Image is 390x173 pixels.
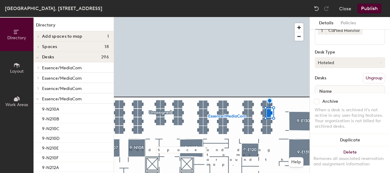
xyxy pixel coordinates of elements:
div: When a desk is archived it's not active in any user-facing features. Your organization is not bil... [315,107,385,129]
p: 9-N210B [42,115,59,122]
button: Hoteled [315,57,385,68]
span: Work Areas [5,102,28,107]
button: Policies [337,17,360,29]
p: 9-N210D [42,134,59,141]
div: Desks [315,76,326,81]
span: Name [316,86,335,97]
span: Directory [7,35,26,40]
p: 9-N210C [42,124,59,131]
div: Desk Type [315,50,385,55]
div: [GEOGRAPHIC_DATA], [STREET_ADDRESS] [5,5,102,12]
span: Essence/MediaCom [42,86,82,91]
span: Essence/MediaCom [42,96,82,102]
span: Layout [10,69,24,74]
span: 18 [105,44,109,49]
span: 1 [107,34,109,39]
span: Desks [42,55,54,60]
span: Essence/MediaCom [42,76,82,81]
div: Removes all associated reservation and assignment information [314,156,386,167]
span: Spaces [42,44,57,49]
span: Add spaces to map [42,34,83,39]
p: 9-N212A [42,163,59,170]
div: Curved Monitor [326,27,363,35]
button: Publish [357,4,381,13]
span: Essence/MediaCom [42,65,82,71]
h1: Directory [34,22,114,31]
p: 9-N210E [42,144,59,151]
p: 9-N210A [42,105,59,112]
button: Help [289,157,303,167]
button: Details [315,17,337,29]
button: DeleteRemoves all associated reservation and assignment information [310,146,390,173]
span: 1 [321,28,323,34]
span: 296 [101,55,109,60]
button: Ungroup [363,73,385,83]
div: Archive [322,99,338,104]
img: Redo [323,5,329,12]
img: Undo [314,5,320,12]
button: Duplicate [310,134,390,146]
button: Close [339,4,351,13]
button: 1 [318,27,326,35]
p: 9-N210F [42,154,58,161]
